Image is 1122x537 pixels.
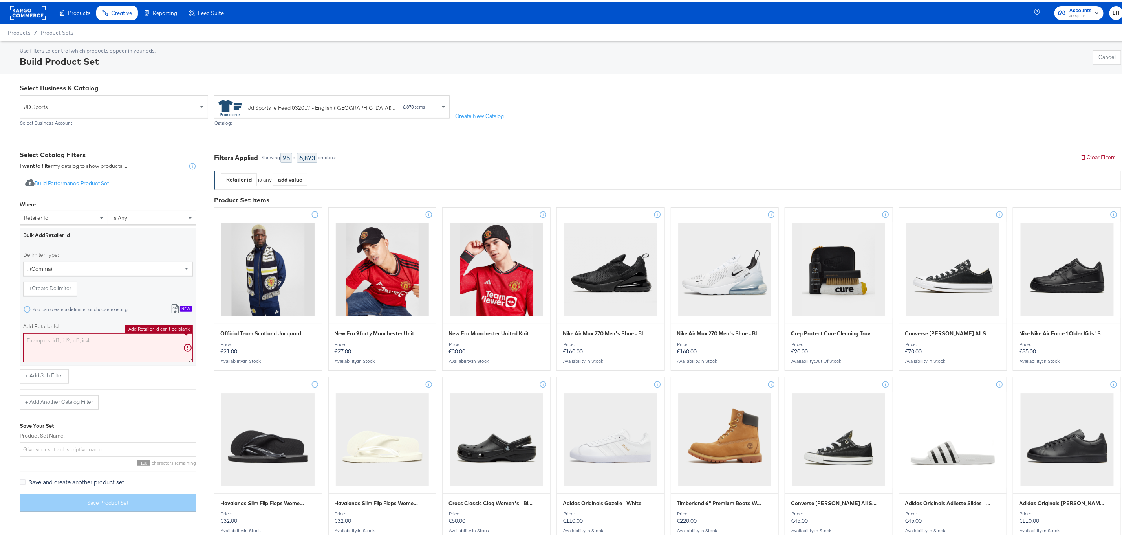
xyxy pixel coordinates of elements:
p: €45.00 [905,509,1001,522]
div: Availability : [220,526,316,531]
div: Price: [220,509,316,515]
strong: 6,873 [403,102,414,108]
span: Crep Protect Cure Cleaning Travel Kit - N/a [791,328,877,335]
span: in stock [472,356,489,362]
label: Delimiter Type: [23,249,193,257]
span: LH [1113,7,1120,16]
span: is any [112,212,127,219]
span: Converse Chuck Taylor All Star Ox Women's - Black [905,328,991,335]
span: / [30,28,41,34]
div: Where [20,199,36,206]
p: €21.00 [220,340,316,353]
label: Product Set Name: [20,430,196,438]
span: Accounts [1069,5,1092,13]
div: Catalog: [214,118,450,124]
span: in stock [244,526,261,531]
div: Availability : [448,357,544,362]
span: in stock [701,526,717,531]
div: Use filters to control which products appear in your ads. [20,45,156,53]
div: Price: [905,509,1001,515]
strong: I want to filter [20,160,53,167]
span: JD Sports [24,98,198,112]
strong: + [29,283,32,290]
button: Clear Filters [1075,149,1121,163]
span: 100 [137,458,150,464]
div: Availability : [677,526,773,531]
div: Price: [1019,340,1115,345]
div: Price: [335,509,430,515]
div: Bulk Add Retailer Id [23,230,193,237]
span: Adidas Originals Adilette Slides - Black [905,498,991,505]
span: Feed Suite [198,8,224,14]
div: You can create a delimiter or choose existing. [32,305,129,310]
span: Official Team Scotland Jacquard Scarf - Blue [220,328,306,335]
p: €160.00 [677,340,773,353]
div: 6,873 [297,151,317,161]
div: Price: [791,509,887,515]
div: Select Business Account [20,118,208,124]
div: Availability : [335,526,430,531]
div: Price: [335,340,430,345]
button: + Add Another Catalog Filter [20,394,99,408]
span: Adidas Originals Stan Smith Shoes - Black [1019,498,1105,505]
div: products [317,153,337,158]
button: Create New Catalog [450,107,509,121]
p: €85.00 [1019,340,1115,353]
div: Availability : [563,357,659,362]
span: Nike Air Max 270 Men's Shoe - Black [563,328,649,335]
span: Converse Chuck Taylor All Star Ox Infant - Black [791,498,877,505]
span: Creative [111,8,132,14]
span: Timberland 6" Premium Boots Women's - Brown [677,498,763,505]
p: €160.00 [563,340,659,353]
div: Price: [677,509,773,515]
div: New [180,304,192,310]
div: Availability : [791,526,887,531]
div: Price: [563,509,659,515]
div: Availability : [1019,526,1115,531]
input: Give your set a descriptive name [20,440,196,455]
div: add value [273,172,307,184]
label: Add Retailer Id [23,321,193,328]
div: 25 [280,151,292,161]
div: Price: [905,340,1001,345]
span: in stock [586,356,603,362]
div: Availability : [448,526,544,531]
span: in stock [358,356,375,362]
div: Price: [1019,509,1115,515]
span: Adidas Originals Gazelle - White [563,498,641,505]
div: Select Catalog Filters [20,149,196,158]
span: in stock [472,526,489,531]
div: Availability : [220,357,316,362]
div: Price: [791,340,887,345]
span: in stock [815,526,831,531]
span: Havaianas Slim Flip Flops Women's - White [335,498,421,505]
a: Product Sets [41,28,73,34]
span: in stock [244,356,261,362]
p: €220.00 [677,509,773,522]
p: €27.00 [335,340,430,353]
div: Save Your Set [20,420,196,428]
div: Price: [220,340,316,345]
span: New Era 9forty Manchester United Adjustable Cap - Black [335,328,421,335]
div: Availability : [563,526,659,531]
span: JD Sports [1069,11,1092,17]
span: Havaianas Slim Flip Flops Women's - Black [220,498,306,505]
div: Product Set Items [214,194,1121,203]
span: in stock [1043,526,1060,531]
span: in stock [929,526,946,531]
div: Availability : [1019,357,1115,362]
div: Showing [261,153,280,158]
span: in stock [929,356,946,362]
div: Availability : [335,357,430,362]
div: Availability : [905,357,1001,362]
span: New Era Manchester United Knit Beanie Hat - Black [448,328,534,335]
div: Availability : [677,357,773,362]
div: Price: [677,340,773,345]
span: Save and create another product set [29,476,124,484]
p: €30.00 [448,340,544,353]
p: €70.00 [905,340,1001,353]
button: AccountsJD Sports [1054,4,1104,18]
p: €32.00 [220,509,316,522]
span: Nike Nike Air Force 1 Older Kids' Shoe - Black [1019,328,1105,335]
span: in stock [586,526,603,531]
